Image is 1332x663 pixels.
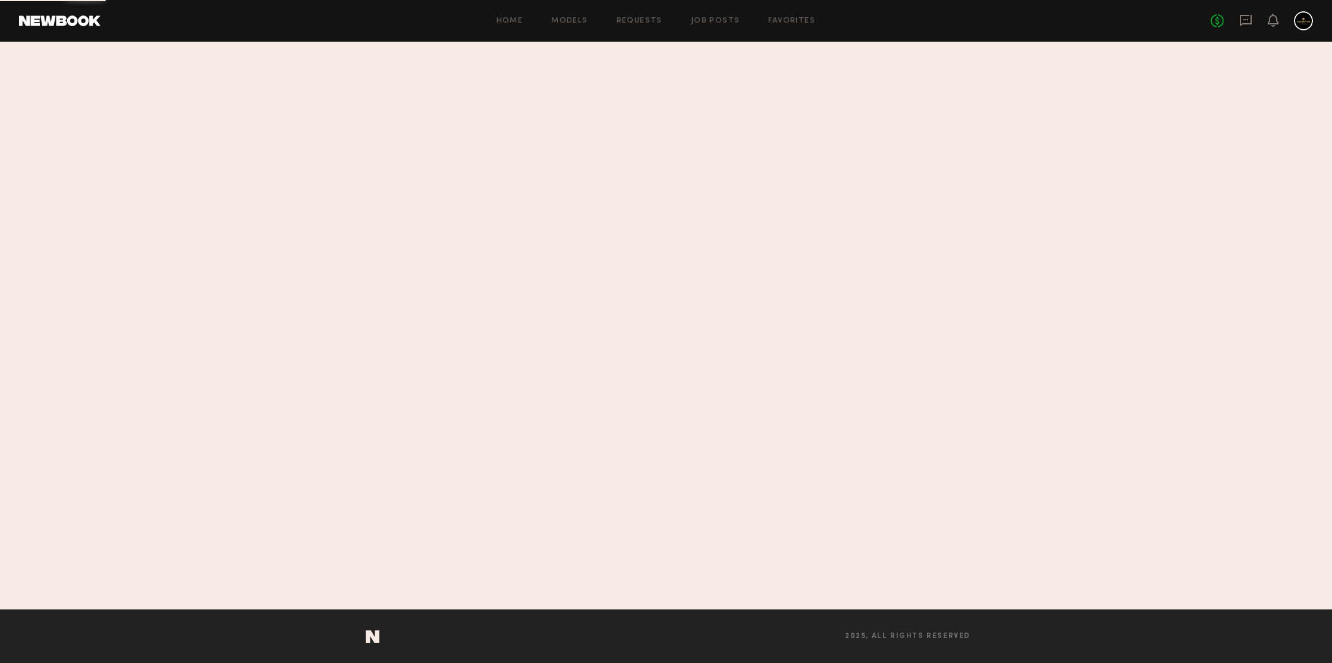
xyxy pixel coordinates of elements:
span: 2025, all rights reserved [845,633,970,640]
a: Job Posts [691,17,740,25]
a: Home [497,17,523,25]
a: Requests [617,17,662,25]
a: Favorites [768,17,815,25]
a: Models [551,17,588,25]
